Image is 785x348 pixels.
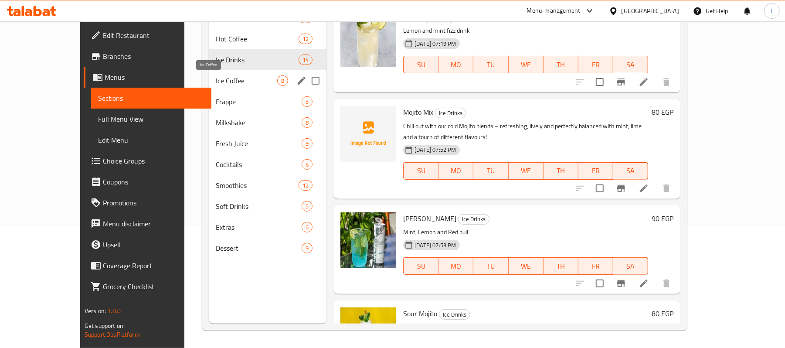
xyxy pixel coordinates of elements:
span: SU [407,260,435,273]
button: SA [613,162,648,180]
span: TU [477,164,505,177]
button: SU [403,56,438,73]
span: 5 [302,202,312,211]
div: items [299,180,313,191]
button: delete [656,273,677,294]
h6: 80 EGP [652,106,673,118]
a: Grocery Checklist [84,276,211,297]
a: Coupons [84,171,211,192]
a: Menu disclaimer [84,213,211,234]
h6: 90 EGP [652,212,673,225]
button: WE [509,56,544,73]
h6: 70 EGP [652,11,673,23]
div: items [302,138,313,149]
div: Dessert [216,243,302,253]
button: WE [509,162,544,180]
span: Extras [216,222,302,232]
span: 14 [299,56,312,64]
div: Smoothies12 [209,175,327,196]
span: Grocery Checklist [103,281,204,292]
h6: 80 EGP [652,307,673,320]
div: items [302,243,313,253]
button: MO [438,162,473,180]
a: Support.OpsPlatform [85,329,140,340]
button: SU [403,162,438,180]
span: SA [617,164,645,177]
button: delete [656,178,677,199]
div: Milkshake8 [209,112,327,133]
span: Soft Drinks [216,201,302,212]
button: TH [544,162,578,180]
span: TH [547,260,575,273]
span: 12 [299,181,312,190]
button: FR [578,162,613,180]
div: items [302,222,313,232]
span: Fresh Juice [216,138,302,149]
span: SA [617,260,645,273]
button: TH [544,257,578,275]
span: TH [547,58,575,71]
div: Fresh Juice9 [209,133,327,154]
span: Get support on: [85,320,125,331]
button: MO [438,56,473,73]
button: TU [473,56,508,73]
a: Upsell [84,234,211,255]
span: Version: [85,305,106,317]
a: Edit menu item [639,278,649,289]
div: Dessert9 [209,238,327,259]
span: Full Menu View [98,114,204,124]
span: MO [442,58,470,71]
nav: Menu sections [209,4,327,262]
a: Menus [84,67,211,88]
span: Select to update [591,179,609,198]
div: Cocktails6 [209,154,327,175]
div: items [302,201,313,212]
p: Chill out with our cold Mojito blends – refreshing, lively and perfectly balanced with mint, lime... [403,121,648,143]
span: Frappe [216,96,302,107]
div: Ice Coffee8edit [209,70,327,91]
span: SA [617,58,645,71]
span: WE [512,164,540,177]
span: WE [512,260,540,273]
img: Mojito [340,11,396,67]
a: Coverage Report [84,255,211,276]
div: Smoothies [216,180,299,191]
span: Branches [103,51,204,61]
span: Ice Drinks [216,55,299,65]
button: edit [295,74,308,87]
span: 1.0.0 [107,305,121,317]
button: TH [544,56,578,73]
div: [GEOGRAPHIC_DATA] [622,6,679,16]
span: MO [442,260,470,273]
div: Frappe5 [209,91,327,112]
span: 6 [302,223,312,232]
a: Sections [91,88,211,109]
div: Extras6 [209,217,327,238]
span: Milkshake [216,117,302,128]
span: Ice Drinks [435,108,466,118]
span: Promotions [103,198,204,208]
span: MO [442,164,470,177]
span: 5 [302,98,312,106]
span: Select to update [591,274,609,293]
span: SU [407,164,435,177]
p: Mint, Lemon and Red bull [403,227,648,238]
span: Mojito Mix [403,106,433,119]
span: Ice Drinks [459,214,489,224]
span: FR [582,58,610,71]
button: SU [403,257,438,275]
div: Soft Drinks5 [209,196,327,217]
span: [PERSON_NAME] [403,212,456,225]
span: Hot Coffee [216,34,299,44]
span: I [771,6,772,16]
button: FR [578,56,613,73]
span: SU [407,58,435,71]
button: FR [578,257,613,275]
span: WE [512,58,540,71]
button: WE [509,257,544,275]
div: items [277,75,288,86]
